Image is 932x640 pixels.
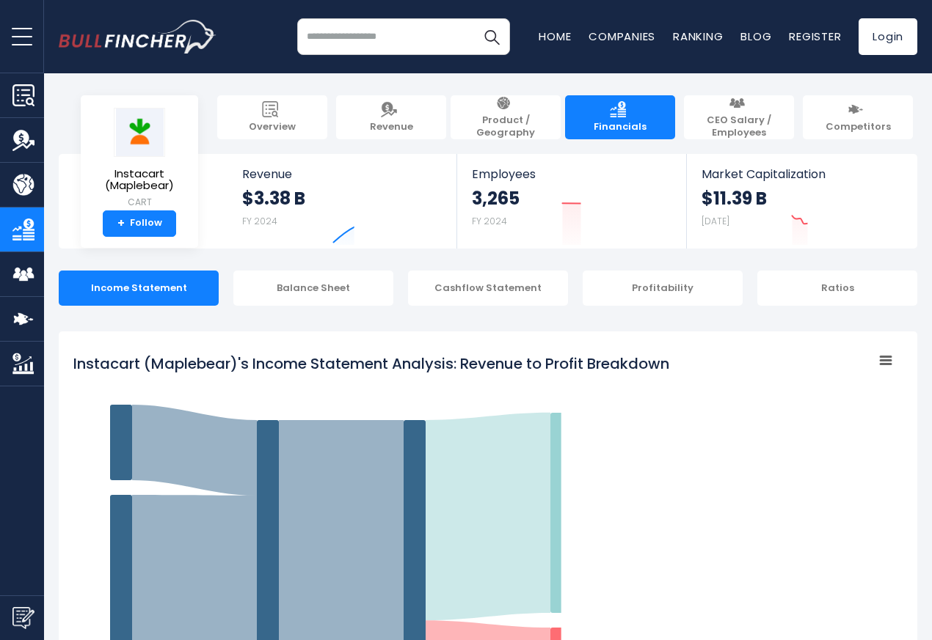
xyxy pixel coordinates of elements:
span: Employees [472,167,671,181]
a: Market Capitalization $11.39 B [DATE] [687,154,916,249]
div: Income Statement [59,271,219,306]
a: Product / Geography [451,95,561,139]
a: Home [539,29,571,44]
strong: $3.38 B [242,187,305,210]
tspan: Instacart (Maplebear)'s Income Statement Analysis: Revenue to Profit Breakdown [73,353,669,374]
a: Companies [589,29,655,44]
strong: 3,265 [472,187,520,210]
small: [DATE] [702,215,729,227]
span: Instacart (Maplebear) [92,168,186,192]
div: Cashflow Statement [408,271,568,306]
a: Revenue [336,95,446,139]
a: Ranking [673,29,723,44]
a: Register [789,29,841,44]
button: Search [473,18,510,55]
small: FY 2024 [242,215,277,227]
div: Profitability [583,271,743,306]
a: +Follow [103,210,176,237]
a: Blog [740,29,771,44]
span: Revenue [242,167,443,181]
img: bullfincher logo [59,20,216,54]
span: Overview [249,121,296,133]
span: Revenue [370,121,413,133]
span: Market Capitalization [702,167,901,181]
a: Login [859,18,917,55]
span: Product / Geography [458,114,553,139]
span: Financials [594,121,647,133]
div: Balance Sheet [233,271,393,306]
a: Go to homepage [59,20,216,54]
strong: $11.39 B [702,187,767,210]
a: Competitors [803,95,913,139]
span: CEO Salary / Employees [691,114,787,139]
div: Ratios [757,271,917,306]
a: Overview [217,95,327,139]
a: Financials [565,95,675,139]
small: FY 2024 [472,215,507,227]
strong: + [117,217,125,230]
a: Employees 3,265 FY 2024 [457,154,685,249]
span: Competitors [826,121,891,133]
a: CEO Salary / Employees [684,95,794,139]
a: Revenue $3.38 B FY 2024 [227,154,457,249]
a: Instacart (Maplebear) CART [92,107,187,210]
small: CART [92,196,186,209]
